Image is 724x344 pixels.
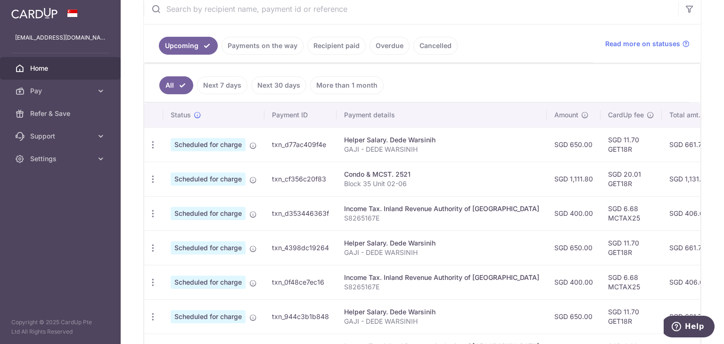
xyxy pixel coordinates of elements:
span: Refer & Save [30,109,92,118]
td: SGD 6.68 MCTAX25 [601,196,662,230]
a: Next 30 days [251,76,306,94]
a: Next 7 days [197,76,247,94]
td: SGD 11.70 GET18R [601,230,662,265]
a: Cancelled [413,37,458,55]
div: Helper Salary. Dede Warsinih [344,238,539,248]
a: More than 1 month [310,76,384,94]
td: SGD 11.70 GET18R [601,299,662,334]
td: SGD 406.68 [662,196,718,230]
span: Status [171,110,191,120]
a: Read more on statuses [605,39,690,49]
td: SGD 406.68 [662,265,718,299]
span: Pay [30,86,92,96]
div: Condo & MCST. 2521 [344,170,539,179]
td: SGD 661.70 [662,230,718,265]
span: Read more on statuses [605,39,680,49]
span: Settings [30,154,92,164]
a: Payments on the way [222,37,304,55]
td: txn_0f48ce7ec16 [264,265,337,299]
th: Payment details [337,103,547,127]
a: Upcoming [159,37,218,55]
img: CardUp [11,8,58,19]
td: SGD 661.70 [662,299,718,334]
th: Payment ID [264,103,337,127]
span: Scheduled for charge [171,172,246,186]
p: [EMAIL_ADDRESS][DOMAIN_NAME] [15,33,106,42]
td: txn_4398dc19264 [264,230,337,265]
td: txn_cf356c20f83 [264,162,337,196]
a: All [159,76,193,94]
td: SGD 1,131.81 [662,162,718,196]
span: CardUp fee [608,110,644,120]
span: Scheduled for charge [171,276,246,289]
span: Home [30,64,92,73]
td: SGD 650.00 [547,127,601,162]
a: Overdue [370,37,410,55]
p: GAJI - DEDE WARSINIH [344,145,539,154]
div: Income Tax. Inland Revenue Authority of [GEOGRAPHIC_DATA] [344,204,539,213]
td: SGD 6.68 MCTAX25 [601,265,662,299]
span: Support [30,131,92,141]
td: SGD 400.00 [547,265,601,299]
p: S8265167E [344,282,539,292]
td: txn_d77ac409f4e [264,127,337,162]
td: SGD 1,111.80 [547,162,601,196]
span: Total amt. [669,110,700,120]
div: Income Tax. Inland Revenue Authority of [GEOGRAPHIC_DATA] [344,273,539,282]
p: Block 35 Unit 02-06 [344,179,539,188]
div: Helper Salary. Dede Warsinih [344,135,539,145]
td: txn_944c3b1b848 [264,299,337,334]
td: SGD 650.00 [547,299,601,334]
td: SGD 661.70 [662,127,718,162]
span: Amount [554,110,578,120]
td: SGD 650.00 [547,230,601,265]
span: Scheduled for charge [171,310,246,323]
iframe: Opens a widget where you can find more information [664,316,715,339]
td: SGD 11.70 GET18R [601,127,662,162]
p: GAJI - DEDE WARSINIH [344,248,539,257]
td: SGD 20.01 GET18R [601,162,662,196]
div: Helper Salary. Dede Warsinih [344,307,539,317]
span: Scheduled for charge [171,207,246,220]
p: GAJI - DEDE WARSINIH [344,317,539,326]
span: Scheduled for charge [171,138,246,151]
p: S8265167E [344,213,539,223]
td: txn_d353446363f [264,196,337,230]
span: Scheduled for charge [171,241,246,254]
a: Recipient paid [307,37,366,55]
td: SGD 400.00 [547,196,601,230]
